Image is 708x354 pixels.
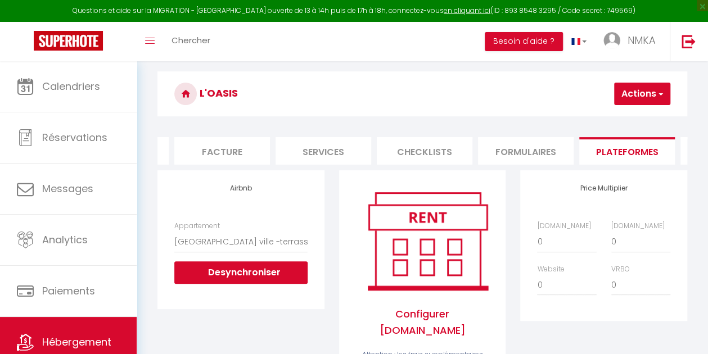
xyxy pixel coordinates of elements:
[34,31,103,51] img: Super Booking
[42,284,95,298] span: Paiements
[174,184,307,192] h4: Airbnb
[174,137,270,165] li: Facture
[163,22,219,61] a: Chercher
[157,71,687,116] h3: L'Oasis
[595,22,670,61] a: ... NMKA
[356,295,489,350] span: Configurer [DOMAIN_NAME]
[603,32,620,49] img: ...
[614,83,670,105] button: Actions
[611,221,665,232] label: [DOMAIN_NAME]
[172,34,210,46] span: Chercher
[42,181,93,196] span: Messages
[682,34,696,48] img: logout
[42,79,100,93] span: Calendriers
[276,137,371,165] li: Services
[174,261,307,284] button: Desynchroniser
[485,32,563,51] button: Besoin d'aide ?
[478,137,574,165] li: Formulaires
[42,233,88,247] span: Analytics
[444,6,490,15] a: en cliquant ici
[174,221,220,232] label: Appartement
[42,335,111,349] span: Hébergement
[579,137,675,165] li: Plateformes
[537,264,564,275] label: Website
[356,187,499,295] img: rent.png
[628,33,656,47] span: NMKA
[377,137,472,165] li: Checklists
[42,130,107,144] span: Réservations
[537,184,670,192] h4: Price Multiplier
[611,264,630,275] label: VRBO
[537,221,590,232] label: [DOMAIN_NAME]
